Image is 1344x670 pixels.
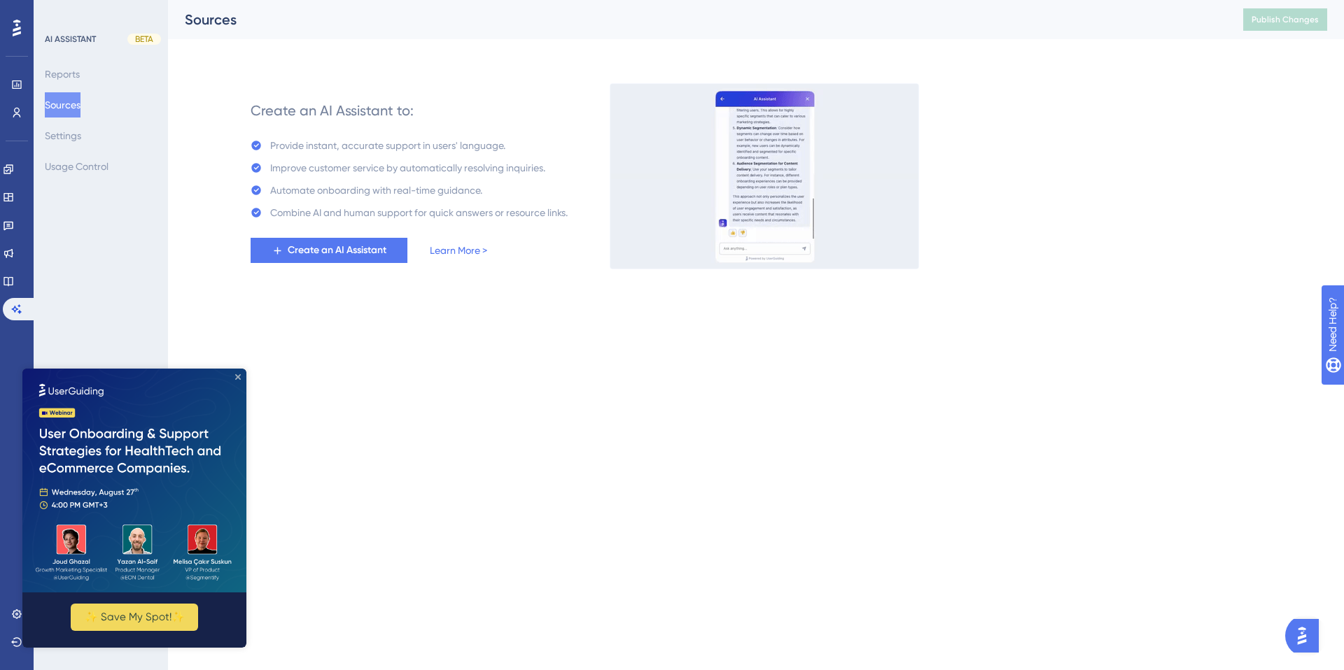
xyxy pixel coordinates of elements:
span: Create an AI Assistant [288,242,386,259]
div: Provide instant, accurate support in users' language. [270,137,505,154]
button: Usage Control [45,154,108,179]
button: Create an AI Assistant [251,238,407,263]
div: BETA [127,34,161,45]
iframe: UserGuiding AI Assistant Launcher [1285,615,1327,657]
button: Reports [45,62,80,87]
div: Create an AI Assistant to: [251,101,414,120]
div: AI ASSISTANT [45,34,96,45]
div: Improve customer service by automatically resolving inquiries. [270,159,545,176]
div: Combine AI and human support for quick answers or resource links. [270,204,568,221]
button: Sources [45,92,80,117]
a: Learn More > [430,242,487,259]
button: Settings [45,123,81,148]
div: Sources [185,10,1208,29]
span: Publish Changes [1252,14,1319,25]
button: Publish Changes [1243,8,1327,31]
div: Close Preview [213,6,218,11]
button: ✨ Save My Spot!✨ [48,235,176,262]
div: Automate onboarding with real-time guidance. [270,182,482,199]
span: Need Help? [33,3,87,20]
img: 536038c8a6906fa413afa21d633a6c1c.gif [610,83,919,269]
